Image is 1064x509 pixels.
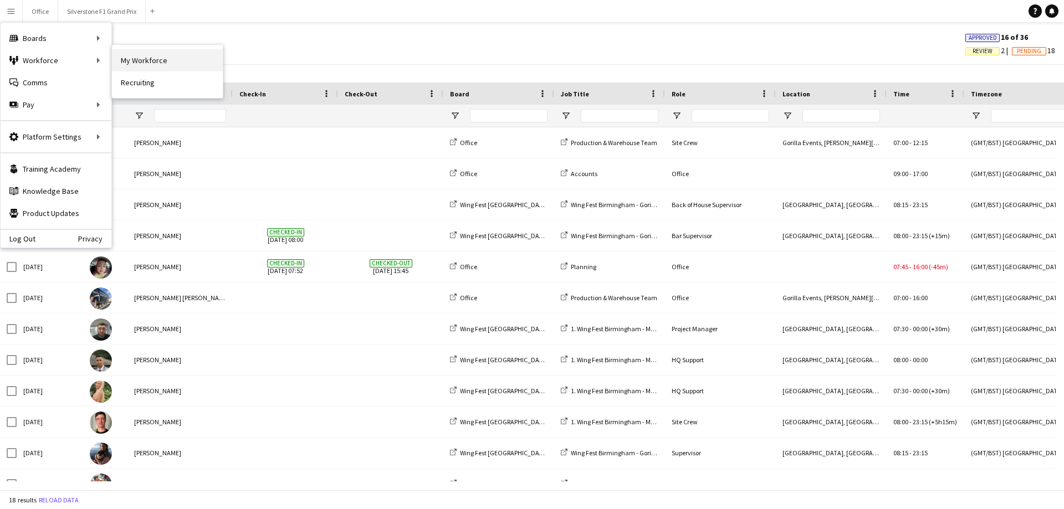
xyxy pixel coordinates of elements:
[561,356,702,364] a: 1. Wing Fest Birmingham - Management Team
[127,251,233,282] div: [PERSON_NAME]
[965,32,1028,42] span: 16 of 36
[90,474,112,496] img: Georgina Masterson-Cox
[561,90,589,98] span: Job Title
[1,27,111,49] div: Boards
[909,325,912,333] span: -
[561,169,597,178] a: Accounts
[1017,48,1041,55] span: Pending
[17,469,83,499] div: [DATE]
[909,294,912,302] span: -
[571,325,702,333] span: 1. Wing Fest Birmingham - Management Team
[776,282,887,313] div: Gorilla Events, [PERSON_NAME][GEOGRAPHIC_DATA], [GEOGRAPHIC_DATA], [GEOGRAPHIC_DATA]
[913,138,928,147] span: 12:15
[571,169,597,178] span: Accounts
[571,387,702,395] span: 1. Wing Fest Birmingham - Management Team
[893,449,908,457] span: 08:15
[893,200,908,209] span: 08:15
[127,469,233,499] div: [PERSON_NAME]
[665,313,776,344] div: Project Manager
[17,376,83,406] div: [DATE]
[267,259,304,268] span: Checked-in
[1,158,111,180] a: Training Academy
[127,376,233,406] div: [PERSON_NAME]
[460,169,477,178] span: Office
[23,1,58,22] button: Office
[909,232,912,240] span: -
[893,480,908,488] span: 09:00
[17,313,83,344] div: [DATE]
[913,263,928,271] span: 16:00
[913,294,928,302] span: 16:00
[909,263,912,271] span: -
[893,169,908,178] span: 09:00
[571,449,676,457] span: Wing Fest Birmingham - Gorilla Team
[450,111,460,121] button: Open Filter Menu
[561,480,596,488] a: Planning
[90,349,112,372] img: Elias White
[450,449,549,457] a: Wing Fest [GEOGRAPHIC_DATA]
[460,294,477,302] span: Office
[913,169,928,178] span: 17:00
[665,189,776,220] div: Back of House Supervisor
[460,356,549,364] span: Wing Fest [GEOGRAPHIC_DATA]
[1,126,111,148] div: Platform Settings
[893,387,908,395] span: 07:30
[571,294,657,302] span: Production & Warehouse Team
[665,345,776,375] div: HQ Support
[17,282,83,313] div: [DATE]
[909,387,912,395] span: -
[776,438,887,468] div: [GEOGRAPHIC_DATA], [GEOGRAPHIC_DATA], [GEOGRAPHIC_DATA], [GEOGRAPHIC_DATA]
[90,381,112,403] img: Ellie Garner
[965,45,1012,55] span: 2
[345,251,437,282] span: [DATE] 15:45
[665,376,776,406] div: HQ Support
[78,234,111,243] a: Privacy
[345,90,377,98] span: Check-Out
[17,407,83,437] div: [DATE]
[450,263,477,271] a: Office
[90,256,112,279] img: Clementine McIntosh
[127,407,233,437] div: [PERSON_NAME]
[17,438,83,468] div: [DATE]
[913,418,928,426] span: 23:15
[561,449,676,457] a: Wing Fest Birmingham - Gorilla Team
[782,90,810,98] span: Location
[776,407,887,437] div: [GEOGRAPHIC_DATA], [GEOGRAPHIC_DATA], [GEOGRAPHIC_DATA], [GEOGRAPHIC_DATA]
[893,263,908,271] span: 07:45
[460,263,477,271] span: Office
[665,158,776,189] div: Office
[460,449,549,457] span: Wing Fest [GEOGRAPHIC_DATA]
[893,232,908,240] span: 08:00
[239,90,266,98] span: Check-In
[112,71,223,94] a: Recruiting
[460,232,549,240] span: Wing Fest [GEOGRAPHIC_DATA]
[909,169,912,178] span: -
[971,90,1002,98] span: Timezone
[561,387,702,395] a: 1. Wing Fest Birmingham - Management Team
[90,318,112,341] img: Declan Norwood
[571,138,657,147] span: Production & Warehouse Team
[460,480,477,488] span: Office
[776,127,887,158] div: Gorilla Events, [PERSON_NAME][GEOGRAPHIC_DATA], [GEOGRAPHIC_DATA], [GEOGRAPHIC_DATA]
[909,418,912,426] span: -
[127,345,233,375] div: [PERSON_NAME]
[909,449,912,457] span: -
[561,263,596,271] a: Planning
[893,90,909,98] span: Time
[370,259,412,268] span: Checked-out
[239,251,331,282] span: [DATE] 07:52
[154,109,226,122] input: Name Filter Input
[571,480,596,488] span: Planning
[450,90,469,98] span: Board
[561,418,702,426] a: 1. Wing Fest Birmingham - Management Team
[1,234,35,243] a: Log Out
[909,200,912,209] span: -
[134,111,144,121] button: Open Filter Menu
[470,109,548,122] input: Board Filter Input
[17,345,83,375] div: [DATE]
[127,282,233,313] div: [PERSON_NAME] [PERSON_NAME]
[571,200,676,209] span: Wing Fest Birmingham - Gorilla Team
[581,109,658,122] input: Job Title Filter Input
[561,200,676,209] a: Wing Fest Birmingham - Gorilla Team
[665,251,776,282] div: Office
